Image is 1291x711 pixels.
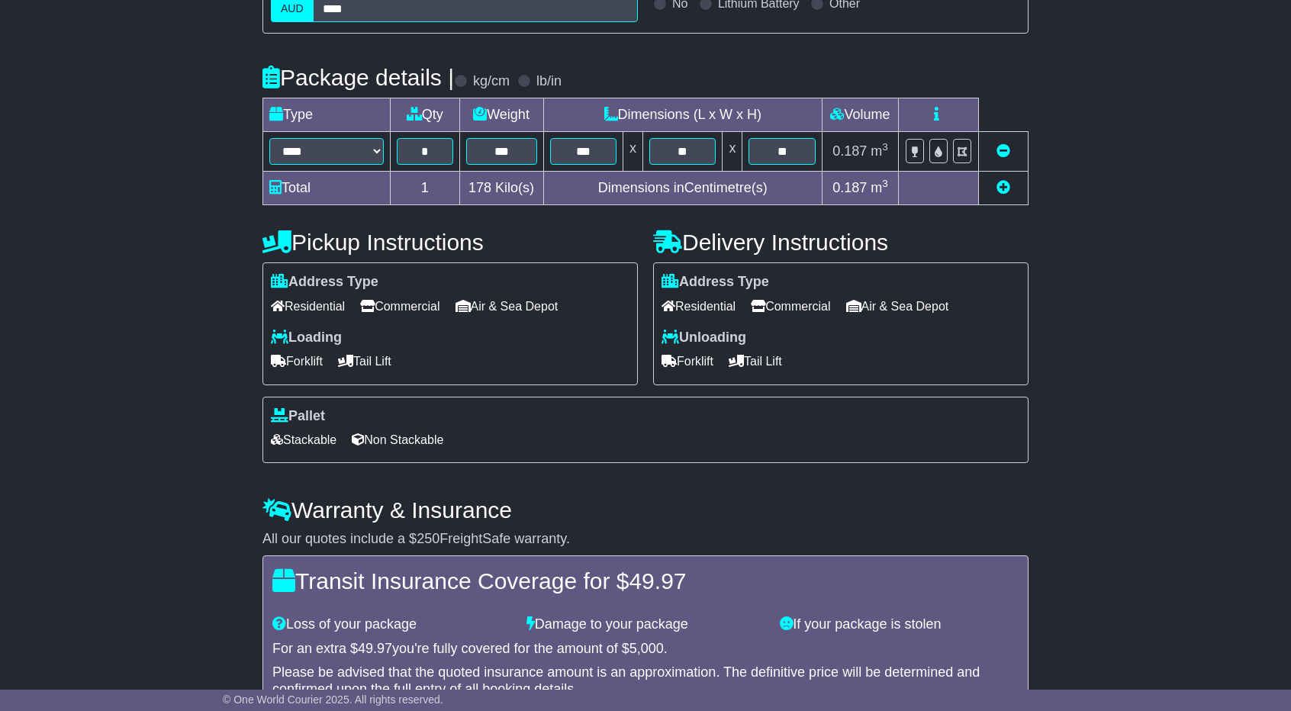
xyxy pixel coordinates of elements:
[653,230,1029,255] h4: Delivery Instructions
[519,616,773,633] div: Damage to your package
[729,349,782,373] span: Tail Lift
[871,143,888,159] span: m
[272,641,1019,658] div: For an extra $ you're fully covered for the amount of $ .
[262,531,1029,548] div: All our quotes include a $ FreightSafe warranty.
[662,330,746,346] label: Unloading
[223,693,443,706] span: © One World Courier 2025. All rights reserved.
[271,294,345,318] span: Residential
[882,141,888,153] sup: 3
[271,408,325,425] label: Pallet
[996,180,1010,195] a: Add new item
[459,172,543,205] td: Kilo(s)
[751,294,830,318] span: Commercial
[338,349,391,373] span: Tail Lift
[360,294,439,318] span: Commercial
[629,641,664,656] span: 5,000
[262,497,1029,523] h4: Warranty & Insurance
[271,330,342,346] label: Loading
[272,664,1019,697] div: Please be advised that the quoted insurance amount is an approximation. The definitive price will...
[871,180,888,195] span: m
[358,641,392,656] span: 49.97
[263,172,391,205] td: Total
[543,98,822,132] td: Dimensions (L x W x H)
[271,274,378,291] label: Address Type
[263,98,391,132] td: Type
[882,178,888,189] sup: 3
[846,294,949,318] span: Air & Sea Depot
[391,172,460,205] td: 1
[822,98,898,132] td: Volume
[456,294,559,318] span: Air & Sea Depot
[417,531,439,546] span: 250
[352,428,443,452] span: Non Stackable
[832,143,867,159] span: 0.187
[832,180,867,195] span: 0.187
[271,349,323,373] span: Forklift
[723,132,742,172] td: x
[629,568,686,594] span: 49.97
[543,172,822,205] td: Dimensions in Centimetre(s)
[662,294,736,318] span: Residential
[772,616,1026,633] div: If your package is stolen
[265,616,519,633] div: Loss of your package
[468,180,491,195] span: 178
[473,73,510,90] label: kg/cm
[536,73,562,90] label: lb/in
[271,428,336,452] span: Stackable
[662,274,769,291] label: Address Type
[996,143,1010,159] a: Remove this item
[391,98,460,132] td: Qty
[623,132,643,172] td: x
[272,568,1019,594] h4: Transit Insurance Coverage for $
[262,65,454,90] h4: Package details |
[662,349,713,373] span: Forklift
[262,230,638,255] h4: Pickup Instructions
[459,98,543,132] td: Weight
